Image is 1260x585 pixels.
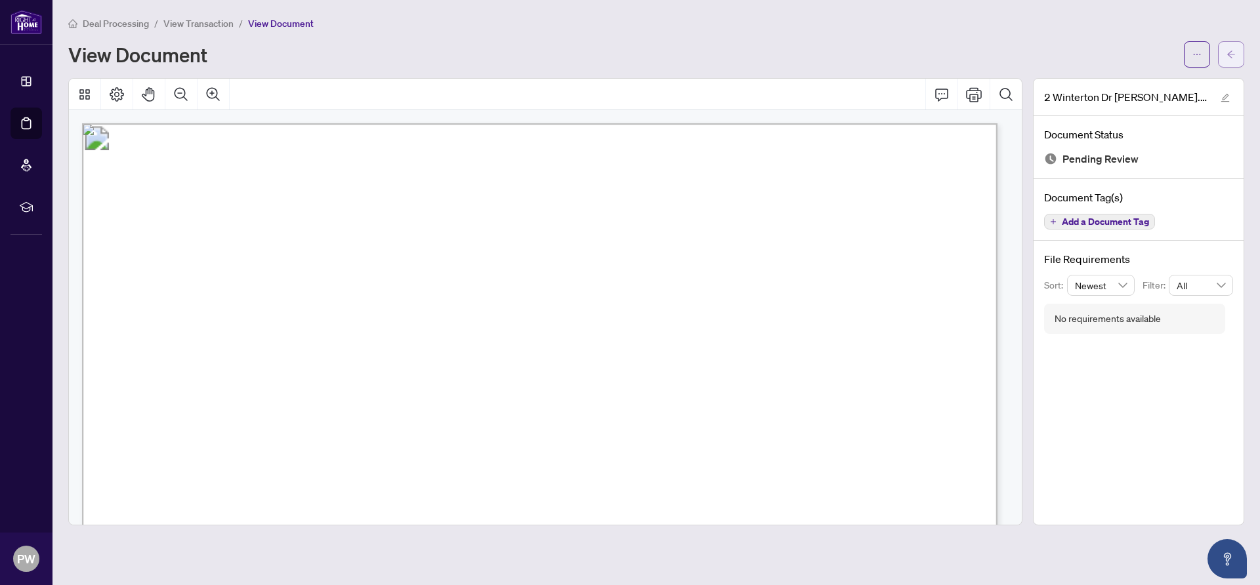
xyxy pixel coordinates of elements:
span: edit [1221,93,1230,102]
h4: File Requirements [1044,251,1233,267]
span: Newest [1075,275,1127,295]
h4: Document Tag(s) [1044,190,1233,205]
span: PW [17,550,35,568]
p: Sort: [1044,278,1067,292]
li: / [239,16,243,31]
h4: Document Status [1044,127,1233,142]
button: Open asap [1207,539,1247,578]
span: ellipsis [1192,50,1202,59]
li: / [154,16,158,31]
button: Add a Document Tag [1044,214,1155,230]
h1: View Document [68,44,207,65]
span: arrow-left [1227,50,1236,59]
span: 2 Winterton Dr [PERSON_NAME].pdf [1044,89,1208,105]
span: home [68,19,77,28]
span: Add a Document Tag [1062,217,1149,226]
span: View Document [248,18,314,30]
span: Deal Processing [83,18,149,30]
img: logo [10,10,42,34]
span: plus [1050,218,1057,225]
span: View Transaction [163,18,234,30]
span: All [1177,275,1225,295]
p: Filter: [1143,278,1169,292]
img: Document Status [1044,152,1057,165]
span: Pending Review [1062,150,1139,168]
div: No requirements available [1055,312,1161,326]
